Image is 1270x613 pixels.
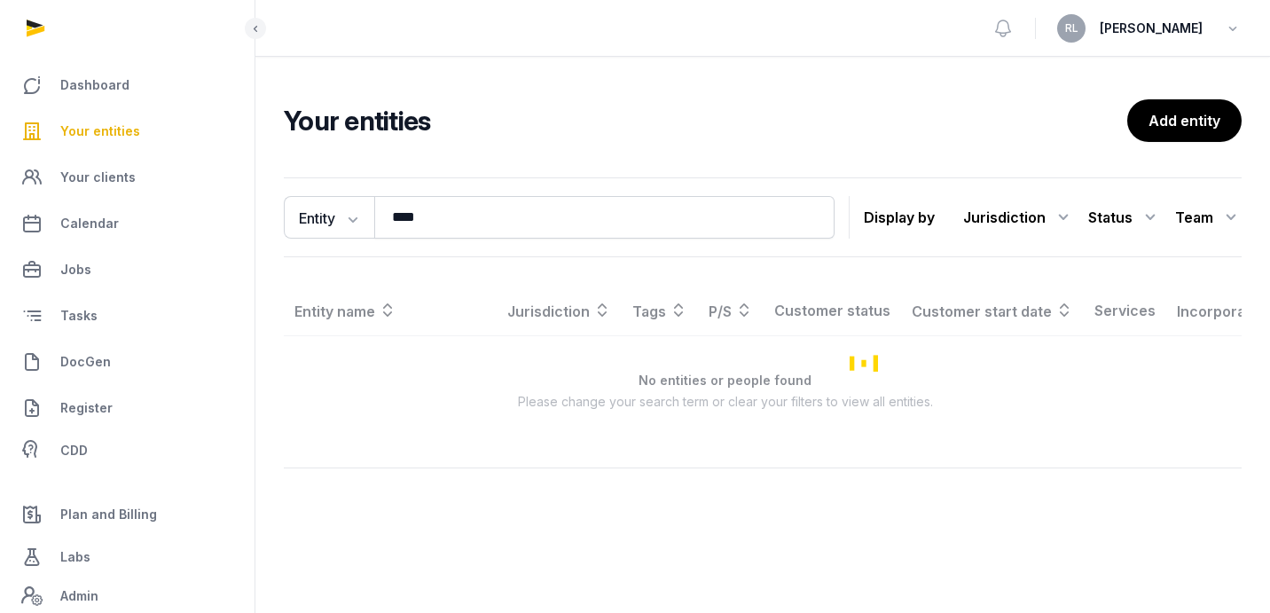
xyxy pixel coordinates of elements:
div: Team [1175,203,1242,232]
div: Jurisdiction [963,203,1074,232]
span: Your entities [60,121,140,142]
a: Your clients [14,156,240,199]
a: Dashboard [14,64,240,106]
button: RL [1057,14,1086,43]
span: Admin [60,585,98,607]
a: CDD [14,433,240,468]
a: Labs [14,536,240,578]
span: Plan and Billing [60,504,157,525]
span: Tasks [60,305,98,326]
a: Jobs [14,248,240,291]
span: Jobs [60,259,91,280]
a: Your entities [14,110,240,153]
a: DocGen [14,341,240,383]
a: Calendar [14,202,240,245]
div: Status [1088,203,1161,232]
span: CDD [60,440,88,461]
button: Entity [284,196,374,239]
a: Tasks [14,295,240,337]
span: Dashboard [60,75,129,96]
a: Register [14,387,240,429]
span: Labs [60,546,90,568]
span: [PERSON_NAME] [1100,18,1203,39]
span: RL [1065,23,1078,34]
span: Calendar [60,213,119,234]
span: Register [60,397,113,419]
a: Add entity [1127,99,1242,142]
a: Plan and Billing [14,493,240,536]
span: Your clients [60,167,136,188]
p: Display by [864,203,935,232]
span: DocGen [60,351,111,373]
h2: Your entities [284,105,1127,137]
